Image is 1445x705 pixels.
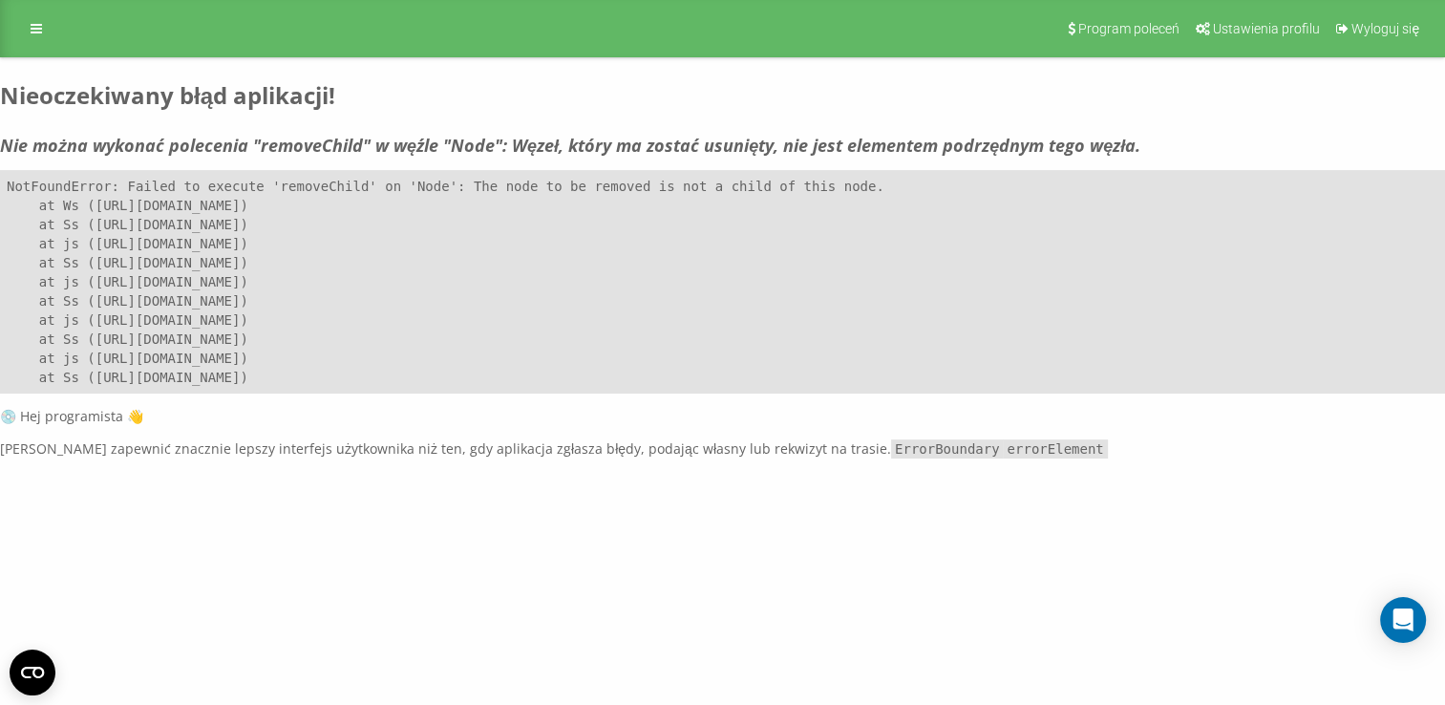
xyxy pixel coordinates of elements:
code: errorElement [1003,439,1107,459]
div: Otwórz komunikator Intercom Messenger [1380,597,1426,643]
span: Wyloguj się [1351,21,1419,36]
span: Ustawienia profilu [1213,21,1320,36]
span: Program poleceń [1078,21,1179,36]
button: Otwórz widżet CMP [10,650,55,695]
code: ErrorBoundary [891,439,1004,459]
